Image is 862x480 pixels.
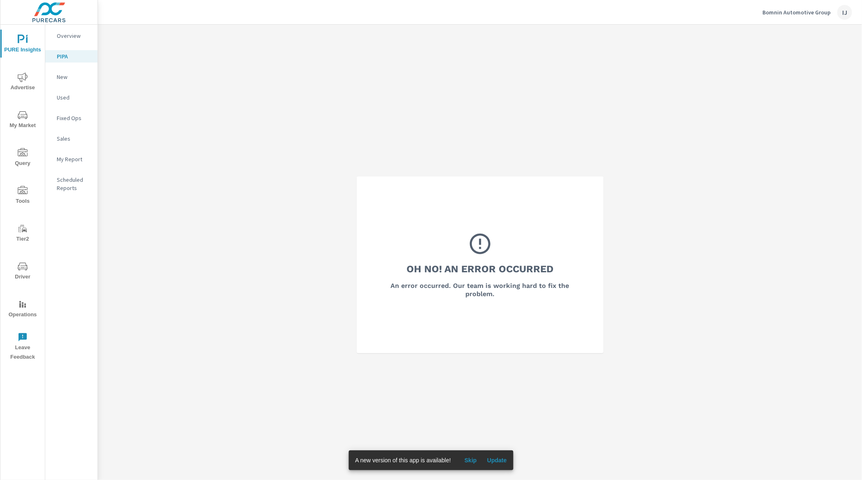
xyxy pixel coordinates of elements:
p: My Report [57,155,91,163]
p: New [57,73,91,81]
span: Driver [3,262,42,282]
div: PIPA [45,50,98,63]
span: Tier2 [3,224,42,244]
h3: Oh No! An Error Occurred [407,262,553,276]
span: Skip [461,457,481,464]
span: Leave Feedback [3,332,42,362]
span: Query [3,148,42,168]
span: Advertise [3,72,42,93]
p: Scheduled Reports [57,176,91,192]
span: Update [487,457,507,464]
span: Tools [3,186,42,206]
div: nav menu [0,25,45,365]
h6: An error occurred. Our team is working hard to fix the problem. [379,282,581,298]
p: PIPA [57,52,91,60]
p: Used [57,93,91,102]
div: Fixed Ops [45,112,98,124]
p: Bomnin Automotive Group [762,9,831,16]
button: Update [484,454,510,467]
div: Scheduled Reports [45,174,98,194]
span: My Market [3,110,42,130]
span: A new version of this app is available! [355,457,451,464]
p: Fixed Ops [57,114,91,122]
div: Sales [45,132,98,145]
div: IJ [837,5,852,20]
span: PURE Insights [3,35,42,55]
p: Overview [57,32,91,40]
div: Overview [45,30,98,42]
p: Sales [57,134,91,143]
button: Skip [458,454,484,467]
div: New [45,71,98,83]
div: Used [45,91,98,104]
div: My Report [45,153,98,165]
span: Operations [3,299,42,320]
